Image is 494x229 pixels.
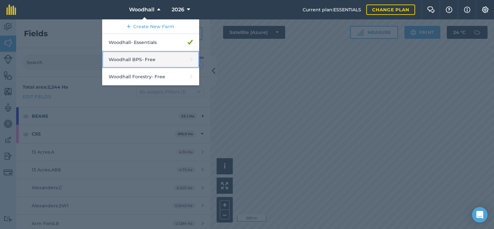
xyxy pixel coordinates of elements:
[102,51,199,68] a: Woodhall BPS- Free
[102,19,199,34] a: Create New Farm
[172,6,184,14] span: 2026
[366,5,415,15] a: Change plan
[102,34,199,51] a: Woodhall- Essentials
[303,6,361,13] span: Current plan : ESSENTIALS
[427,6,435,13] img: Two speech bubbles overlapping with the left bubble in the forefront
[102,68,199,85] a: Woodhall Forestry- Free
[464,6,470,14] img: svg+xml;base64,PHN2ZyB4bWxucz0iaHR0cDovL3d3dy53My5vcmcvMjAwMC9zdmciIHdpZHRoPSIxNyIgaGVpZ2h0PSIxNy...
[445,6,453,13] img: A question mark icon
[481,6,489,13] img: A cog icon
[472,207,488,223] div: Open Intercom Messenger
[6,5,16,15] img: fieldmargin Logo
[129,6,155,14] span: Woodhall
